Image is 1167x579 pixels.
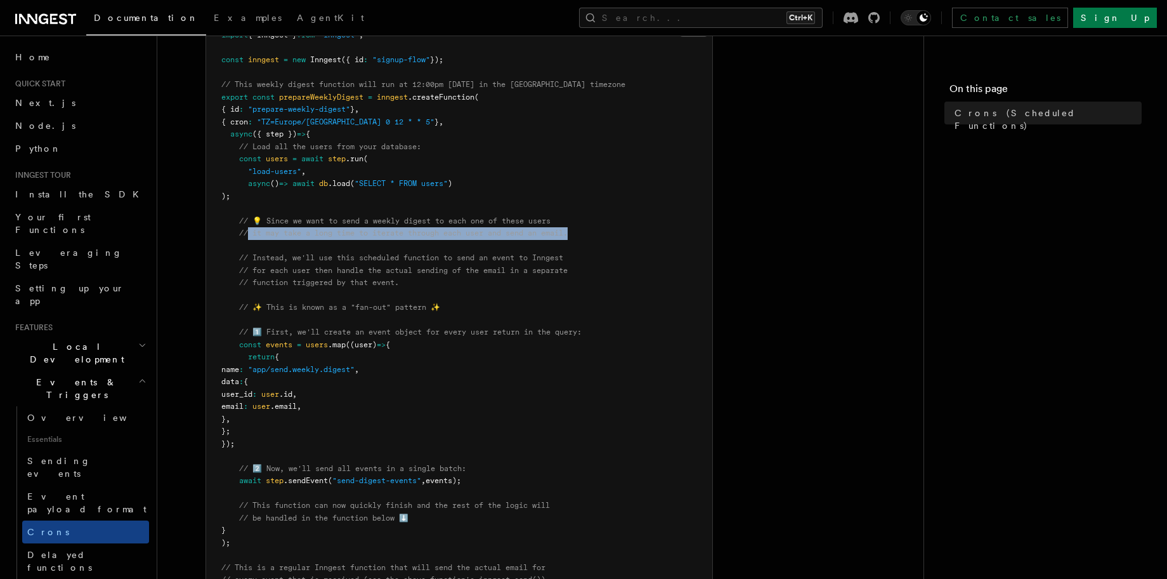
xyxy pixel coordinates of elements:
[221,439,235,448] span: });
[301,154,323,163] span: await
[10,340,138,366] span: Local Development
[15,189,147,199] span: Install the SDK
[10,376,138,401] span: Events & Triggers
[301,167,306,176] span: ,
[279,179,288,188] span: =>
[239,501,550,510] span: // This function can now quickly finish and the rest of the logic will
[221,402,244,411] span: email
[10,79,65,89] span: Quick start
[221,105,239,114] span: { id
[949,81,1142,102] h4: On this page
[355,105,359,114] span: ,
[430,55,443,64] span: });
[15,248,122,270] span: Leveraging Steps
[377,93,408,102] span: inngest
[292,179,315,188] span: await
[350,105,355,114] span: }
[266,154,288,163] span: users
[421,476,426,485] span: ,
[10,241,149,277] a: Leveraging Steps
[221,192,230,201] span: );
[22,521,149,543] a: Crons
[244,402,248,411] span: :
[306,340,328,349] span: users
[22,543,149,579] a: Delayed functions
[284,476,328,485] span: .sendEvent
[27,527,69,537] span: Crons
[434,117,439,126] span: }
[244,377,248,386] span: {
[15,51,51,63] span: Home
[221,563,545,572] span: // This is a regular Inngest function that will send the actual email for
[10,137,149,160] a: Python
[206,4,289,34] a: Examples
[372,55,430,64] span: "signup-flow"
[448,179,452,188] span: )
[27,413,158,423] span: Overview
[239,464,466,473] span: // 2️⃣ Now, we'll send all events in a single batch:
[86,4,206,36] a: Documentation
[10,277,149,312] a: Setting up your app
[10,323,53,333] span: Features
[10,183,149,206] a: Install the SDK
[239,476,261,485] span: await
[221,538,230,547] span: );
[248,352,275,361] span: return
[955,107,1142,132] span: Crons (Scheduled Functions)
[239,105,244,114] span: :
[239,514,408,522] span: // be handled in the function below ⬇️
[239,266,568,275] span: // for each user then handle the actual sending of the email in a separate
[10,371,149,406] button: Events & Triggers
[386,340,390,349] span: {
[248,179,270,188] span: async
[15,283,124,306] span: Setting up your app
[15,143,62,154] span: Python
[284,55,288,64] span: =
[10,114,149,137] a: Node.js
[252,402,270,411] span: user
[239,253,563,262] span: // Instead, we'll use this scheduled function to send an event to Inngest
[786,11,815,24] kbd: Ctrl+K
[15,121,75,131] span: Node.js
[306,130,310,138] span: {
[408,93,474,102] span: .createFunction
[230,130,252,138] span: async
[579,8,823,28] button: Search...Ctrl+K
[363,55,368,64] span: :
[297,13,364,23] span: AgentKit
[297,130,306,138] span: =>
[226,415,230,423] span: ,
[239,303,440,312] span: // ✨ This is known as a "fan-out" pattern ✨
[252,93,275,102] span: const
[239,229,568,237] span: // it may take a long time to iterate through each user and send an email.
[10,206,149,241] a: Your first Functions
[22,406,149,429] a: Overview
[261,390,279,399] span: user
[377,340,386,349] span: =>
[270,179,279,188] span: ()
[10,91,149,114] a: Next.js
[239,216,551,225] span: // 💡 Since we want to send a weekly digest to each one of these users
[239,154,261,163] span: const
[22,485,149,521] a: Event payload format
[248,55,279,64] span: inngest
[10,170,71,180] span: Inngest tour
[239,340,261,349] span: const
[328,340,346,349] span: .map
[1073,8,1157,28] a: Sign Up
[341,55,363,64] span: ({ id
[239,278,399,287] span: // function triggered by that event.
[22,429,149,449] span: Essentials
[15,98,75,108] span: Next.js
[239,377,244,386] span: :
[355,365,359,374] span: ,
[292,154,297,163] span: =
[221,427,230,436] span: };
[27,456,91,479] span: Sending events
[426,476,461,485] span: events);
[292,55,306,64] span: new
[289,4,372,34] a: AgentKit
[221,390,252,399] span: user_id
[439,117,443,126] span: ,
[328,154,346,163] span: step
